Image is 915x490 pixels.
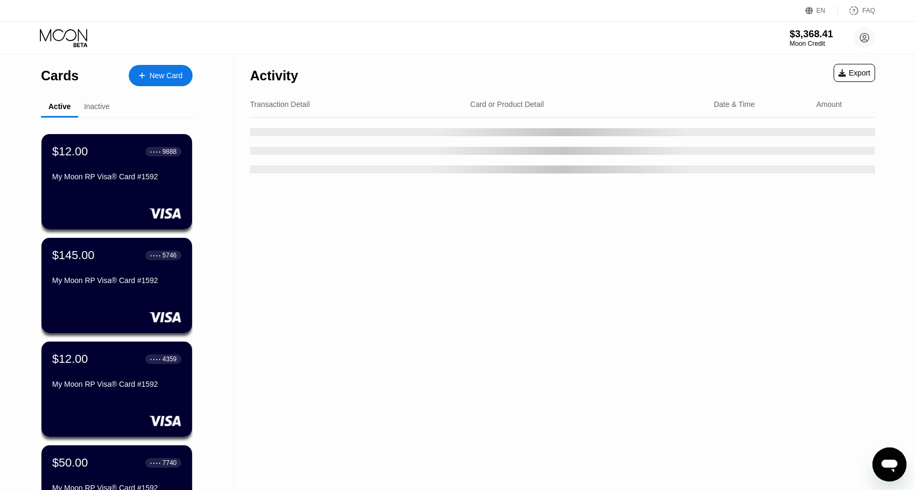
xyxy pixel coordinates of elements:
div: Cards [41,68,79,84]
div: 4359 [162,355,177,363]
div: Export [838,69,870,77]
div: $12.00 [52,352,88,366]
div: ● ● ● ● [150,150,161,153]
div: Active [48,102,71,111]
div: Activity [250,68,298,84]
div: My Moon RP Visa® Card #1592 [52,276,181,285]
div: New Card [129,65,193,86]
div: $12.00 [52,145,88,159]
div: $145.00● ● ● ●5746My Moon RP Visa® Card #1592 [41,238,192,333]
div: Moon Credit [789,40,833,47]
div: Transaction Detail [250,100,310,109]
div: Export [834,64,875,82]
div: Amount [817,100,842,109]
div: $145.00 [52,248,95,262]
div: My Moon RP Visa® Card #1592 [52,172,181,181]
div: 5746 [162,252,177,259]
div: ● ● ● ● [150,358,161,361]
div: $3,368.41 [789,28,833,39]
div: ● ● ● ● [150,254,161,257]
div: Inactive [84,102,110,111]
div: $3,368.41Moon Credit [789,28,833,47]
div: Card or Product Detail [470,100,544,109]
div: My Moon RP Visa® Card #1592 [52,380,181,388]
div: 9888 [162,148,177,155]
iframe: Button to launch messaging window [872,447,906,481]
div: $12.00● ● ● ●4359My Moon RP Visa® Card #1592 [41,342,192,437]
div: 7740 [162,459,177,467]
div: $50.00 [52,456,88,470]
div: FAQ [862,7,875,14]
div: New Card [149,71,182,80]
div: ● ● ● ● [150,461,161,464]
div: EN [805,5,838,16]
div: FAQ [838,5,875,16]
div: Date & Time [714,100,755,109]
div: $12.00● ● ● ●9888My Moon RP Visa® Card #1592 [41,134,192,229]
div: EN [817,7,826,14]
